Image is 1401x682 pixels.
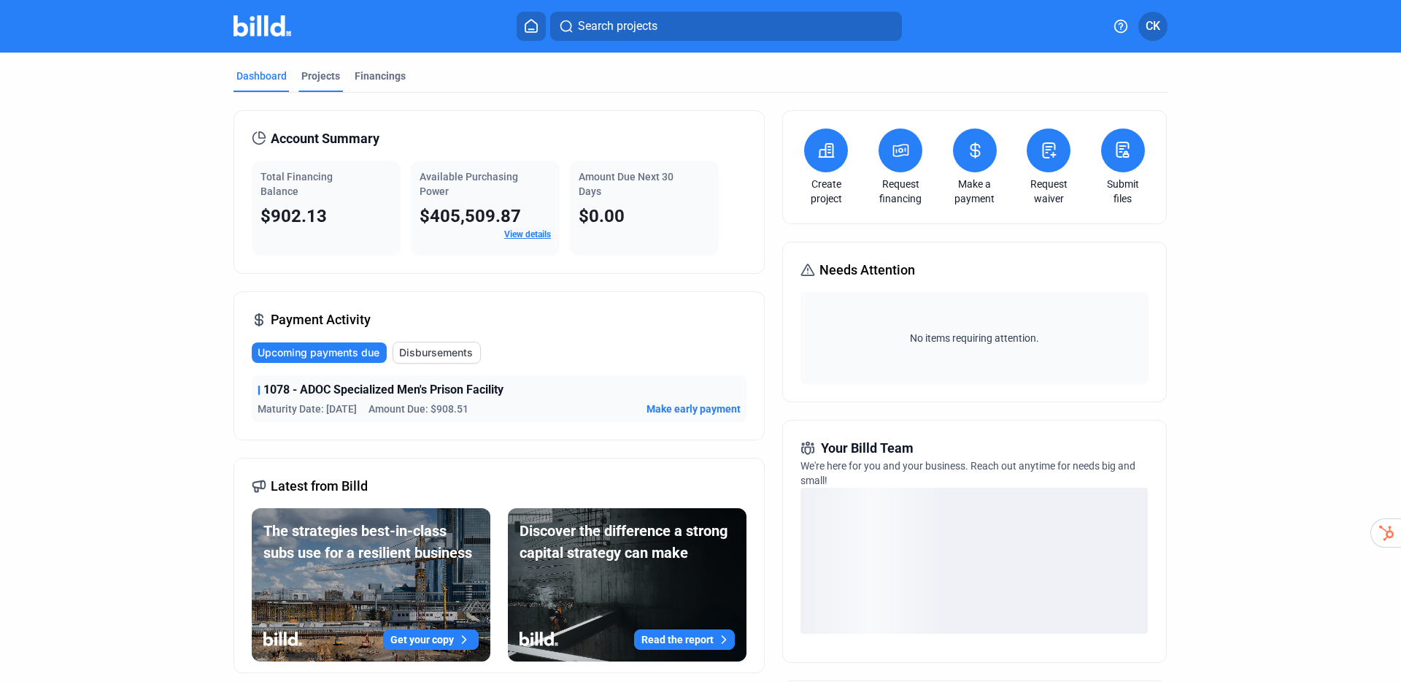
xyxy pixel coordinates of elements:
[949,177,1000,206] a: Make a payment
[819,260,915,280] span: Needs Attention
[271,476,368,497] span: Latest from Billd
[1023,177,1074,206] a: Request waiver
[301,69,340,83] div: Projects
[271,310,371,330] span: Payment Activity
[634,629,735,650] button: Read the report
[875,177,926,206] a: Request financing
[800,177,852,206] a: Create project
[393,342,481,364] button: Disbursements
[1138,12,1167,41] button: CK
[800,460,1135,486] span: We're here for you and your business. Reach out anytime for needs big and small!
[821,438,914,459] span: Your Billd Team
[579,206,625,226] span: $0.00
[647,402,741,416] button: Make early payment
[355,69,406,83] div: Financings
[520,520,735,564] div: Discover the difference a strong capital strategy can make
[399,345,473,360] span: Disbursements
[579,171,674,197] span: Amount Due Next 30 Days
[1146,18,1160,35] span: CK
[260,206,327,226] span: $902.13
[263,520,479,564] div: The strategies best-in-class subs use for a resilient business
[1097,177,1149,206] a: Submit files
[233,15,291,37] img: Billd Company Logo
[258,345,379,360] span: Upcoming payments due
[236,69,287,83] div: Dashboard
[420,171,518,197] span: Available Purchasing Power
[368,402,468,416] span: Amount Due: $908.51
[578,18,657,35] span: Search projects
[260,171,333,197] span: Total Financing Balance
[550,12,902,41] button: Search projects
[271,129,379,149] span: Account Summary
[263,381,503,399] span: 1078 - ADOC Specialized Men's Prison Facility
[252,342,387,363] button: Upcoming payments due
[800,488,1148,634] div: loading
[383,629,479,650] button: Get your copy
[504,229,551,240] a: View details
[806,331,1142,345] span: No items requiring attention.
[420,206,521,226] span: $405,509.87
[258,402,357,416] span: Maturity Date: [DATE]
